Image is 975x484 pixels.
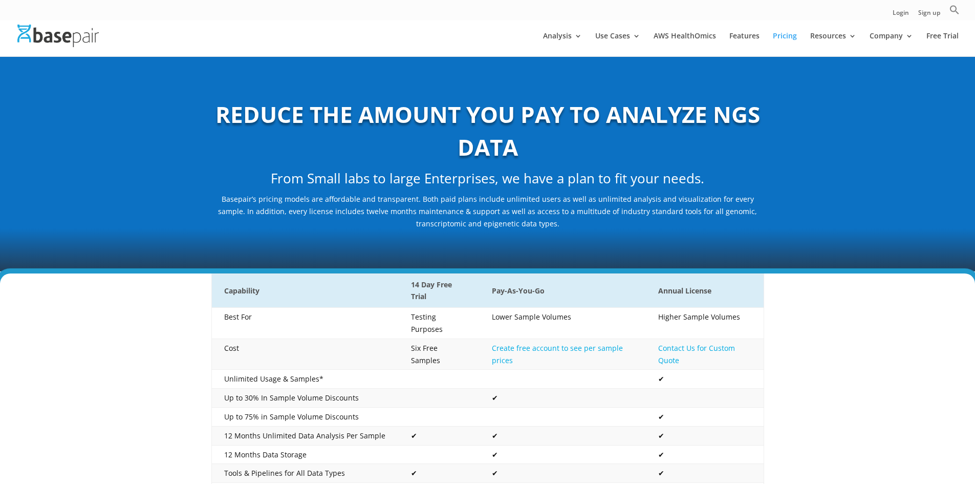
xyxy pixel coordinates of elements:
td: Six Free Samples [399,339,480,370]
td: ✔ [646,464,764,483]
td: Lower Sample Volumes [480,308,646,339]
a: Use Cases [595,32,640,56]
td: 12 Months Unlimited Data Analysis Per Sample [211,426,399,445]
a: Analysis [543,32,582,56]
a: Login [893,10,909,20]
td: Up to 30% In Sample Volume Discounts [211,389,399,408]
td: ✔ [646,408,764,427]
a: Create free account to see per sample prices [492,343,623,365]
td: Higher Sample Volumes [646,308,764,339]
a: Pricing [773,32,797,56]
td: ✔ [646,370,764,389]
td: ✔ [480,464,646,483]
td: ✔ [480,426,646,445]
td: Cost [211,339,399,370]
td: Tools & Pipelines for All Data Types [211,464,399,483]
td: ✔ [646,426,764,445]
td: ✔ [480,389,646,408]
a: Contact Us for Custom Quote [658,343,735,365]
th: Pay-As-You-Go [480,273,646,308]
td: Up to 75% in Sample Volume Discounts [211,408,399,427]
td: ✔ [399,426,480,445]
td: 12 Months Data Storage [211,445,399,464]
td: ✔ [480,445,646,464]
a: Features [729,32,760,56]
td: Testing Purposes [399,308,480,339]
h2: From Small labs to large Enterprises, we have a plan to fit your needs. [211,169,764,194]
a: Sign up [918,10,940,20]
td: Best For [211,308,399,339]
a: Resources [810,32,856,56]
a: Company [870,32,913,56]
img: Basepair [17,25,99,47]
th: Annual License [646,273,764,308]
a: Search Icon Link [949,5,960,20]
td: Unlimited Usage & Samples* [211,370,399,389]
th: Capability [211,273,399,308]
svg: Search [949,5,960,15]
span: Basepair’s pricing models are affordable and transparent. Both paid plans include unlimited users... [218,194,757,228]
a: AWS HealthOmics [654,32,716,56]
a: Free Trial [926,32,959,56]
b: REDUCE THE AMOUNT YOU PAY TO ANALYZE NGS DATA [215,99,760,162]
td: ✔ [646,445,764,464]
th: 14 Day Free Trial [399,273,480,308]
td: ✔ [399,464,480,483]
